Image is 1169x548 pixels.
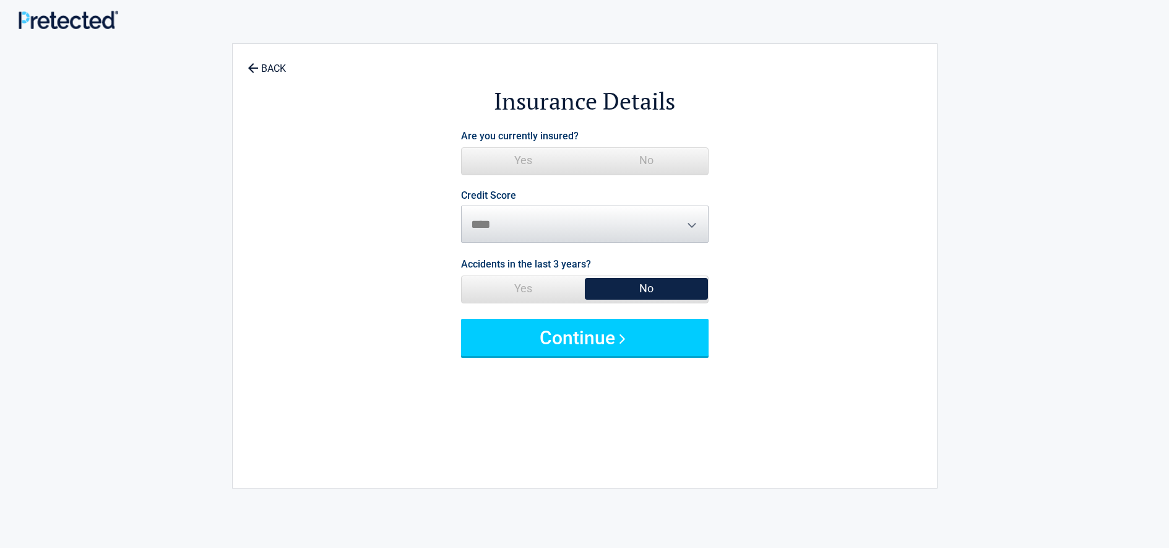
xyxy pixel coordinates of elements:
[462,276,585,301] span: Yes
[461,256,591,272] label: Accidents in the last 3 years?
[461,191,516,201] label: Credit Score
[461,128,579,144] label: Are you currently insured?
[301,85,869,117] h2: Insurance Details
[585,276,708,301] span: No
[585,148,708,173] span: No
[461,319,709,356] button: Continue
[245,52,288,74] a: BACK
[462,148,585,173] span: Yes
[19,11,118,28] img: Main Logo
